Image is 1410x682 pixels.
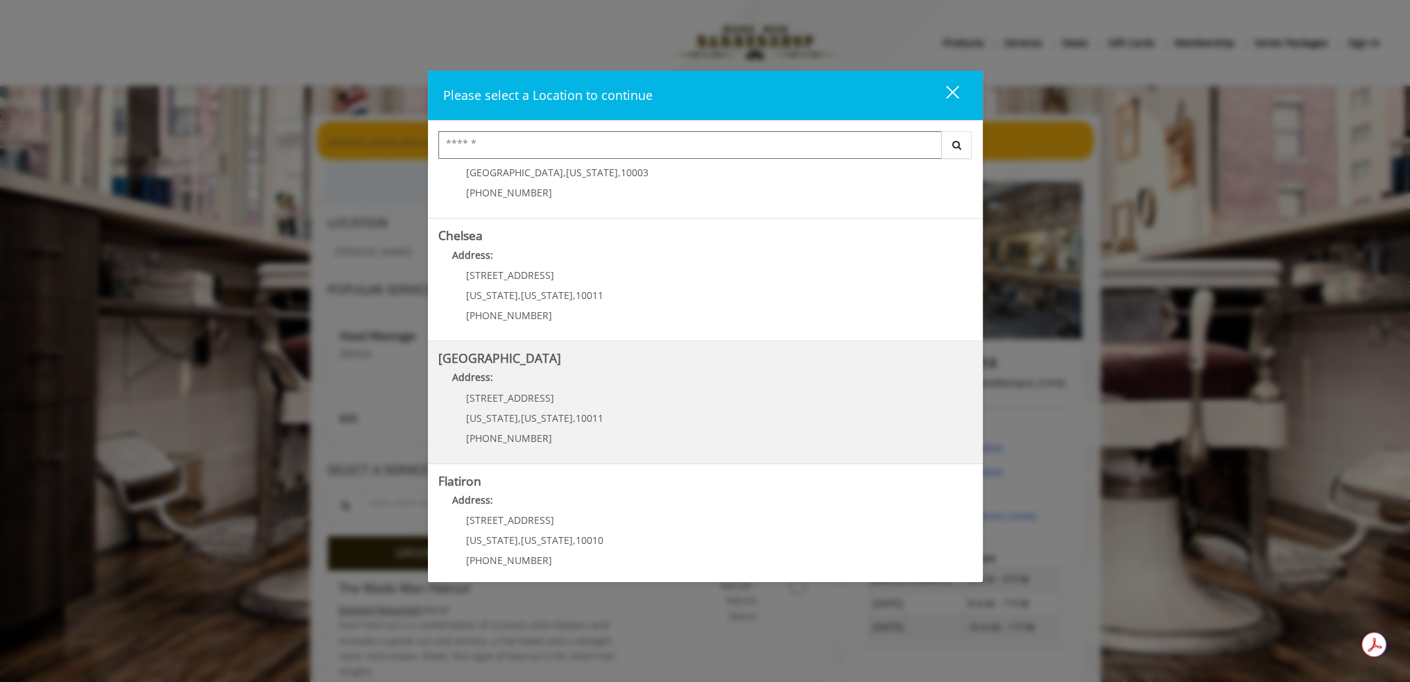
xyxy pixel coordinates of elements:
[920,81,968,110] button: close dialog
[573,411,576,425] span: ,
[573,289,576,302] span: ,
[563,166,566,179] span: ,
[466,513,554,527] span: [STREET_ADDRESS]
[618,166,621,179] span: ,
[621,166,648,179] span: 10003
[566,166,618,179] span: [US_STATE]
[576,411,603,425] span: 10011
[452,370,493,384] b: Address:
[466,534,518,547] span: [US_STATE]
[466,411,518,425] span: [US_STATE]
[949,140,965,150] i: Search button
[466,391,554,404] span: [STREET_ADDRESS]
[452,248,493,262] b: Address:
[466,432,552,445] span: [PHONE_NUMBER]
[573,534,576,547] span: ,
[438,227,483,244] b: Chelsea
[443,87,653,103] span: Please select a Location to continue
[438,131,942,159] input: Search Center
[438,472,481,489] b: Flatiron
[576,534,603,547] span: 10010
[452,493,493,506] b: Address:
[521,411,573,425] span: [US_STATE]
[518,289,521,302] span: ,
[930,85,958,105] div: close dialog
[438,350,561,366] b: [GEOGRAPHIC_DATA]
[466,289,518,302] span: [US_STATE]
[521,534,573,547] span: [US_STATE]
[576,289,603,302] span: 10011
[518,411,521,425] span: ,
[466,554,552,567] span: [PHONE_NUMBER]
[521,289,573,302] span: [US_STATE]
[466,186,552,199] span: [PHONE_NUMBER]
[466,166,563,179] span: [GEOGRAPHIC_DATA]
[518,534,521,547] span: ,
[466,309,552,322] span: [PHONE_NUMBER]
[466,268,554,282] span: [STREET_ADDRESS]
[438,131,972,166] div: Center Select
